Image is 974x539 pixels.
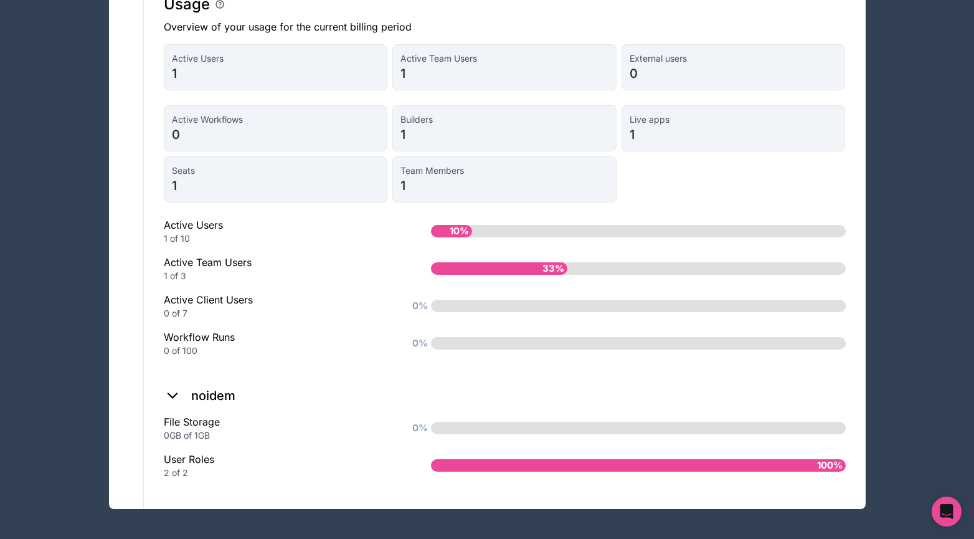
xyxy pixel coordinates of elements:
[400,52,608,65] span: Active Team Users
[630,113,838,126] span: Live apps
[409,296,431,317] span: 0%
[400,65,608,82] span: 1
[164,270,391,282] div: 1 of 3
[172,177,380,194] span: 1
[630,126,838,143] span: 1
[409,333,431,354] span: 0%
[172,113,380,126] span: Active Workflows
[164,345,391,357] div: 0 of 100
[172,165,380,177] span: Seats
[172,52,380,65] span: Active Users
[164,232,391,245] div: 1 of 10
[164,429,391,442] div: 0GB of 1GB
[164,452,391,479] div: User Roles
[400,113,608,126] span: Builders
[191,387,235,404] h2: noidem
[814,456,846,476] span: 100%
[172,65,380,82] span: 1
[164,330,391,357] div: Workflow Runs
[447,221,472,242] span: 10%
[932,497,962,527] div: Open Intercom Messenger
[172,126,380,143] span: 0
[164,217,391,245] div: Active Users
[400,126,608,143] span: 1
[630,65,838,82] span: 0
[164,255,391,282] div: Active Team Users
[164,292,391,320] div: Active Client Users
[400,177,608,194] span: 1
[539,259,567,279] span: 33%
[409,418,431,439] span: 0%
[164,307,391,320] div: 0 of 7
[164,414,391,442] div: File Storage
[164,467,391,479] div: 2 of 2
[630,52,838,65] span: External users
[164,19,846,34] p: Overview of your usage for the current billing period
[400,165,608,177] span: Team Members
